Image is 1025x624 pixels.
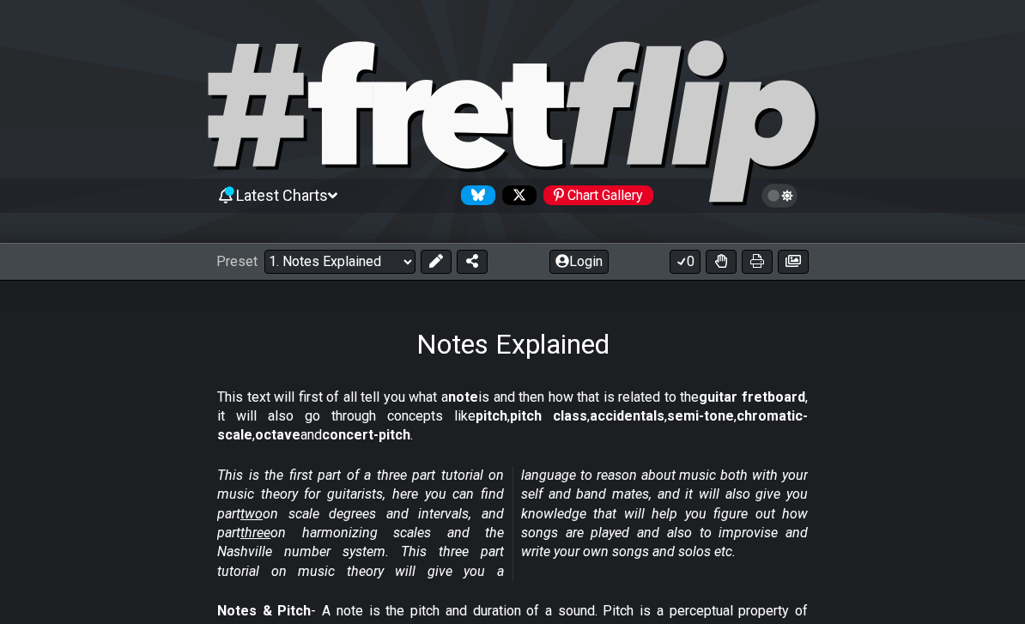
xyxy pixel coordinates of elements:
select: Preset [264,250,415,274]
em: This is the first part of a three part tutorial on music theory for guitarists, here you can find... [217,467,808,579]
button: Login [549,250,609,274]
button: Share Preset [457,250,488,274]
span: Latest Charts [236,186,328,204]
strong: semi-tone [667,408,734,424]
strong: concert-pitch [322,427,410,443]
a: #fretflip at Pinterest [537,185,653,205]
h1: Notes Explained [416,328,610,360]
strong: guitar fretboard [699,389,805,405]
strong: Notes & Pitch [217,603,311,619]
strong: note [448,389,478,405]
strong: pitch [476,408,507,424]
strong: octave [255,427,300,443]
span: Toggle light / dark theme [770,188,790,203]
button: 0 [670,250,701,274]
a: Follow #fretflip at Bluesky [454,185,495,205]
span: three [240,524,270,541]
span: Preset [216,253,258,270]
div: Chart Gallery [543,185,653,205]
button: Edit Preset [421,250,452,274]
span: two [240,506,263,522]
strong: pitch class [510,408,587,424]
button: Create image [778,250,809,274]
button: Toggle Dexterity for all fretkits [706,250,737,274]
strong: accidentals [590,408,664,424]
p: This text will first of all tell you what a is and then how that is related to the , it will also... [217,388,808,445]
a: Follow #fretflip at X [495,185,537,205]
button: Print [742,250,773,274]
